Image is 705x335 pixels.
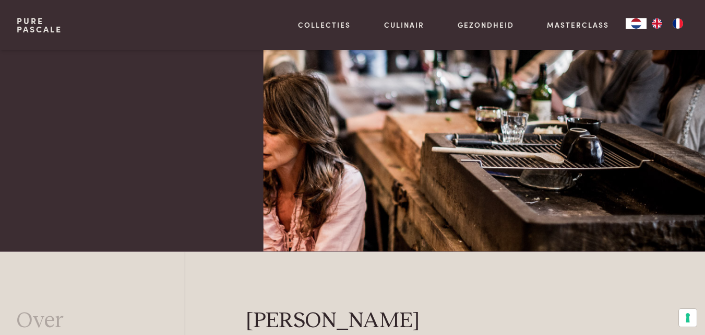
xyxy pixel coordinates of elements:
[246,307,644,335] h2: [PERSON_NAME]
[679,309,697,327] button: Uw voorkeuren voor toestemming voor trackingtechnologieën
[647,18,667,29] a: EN
[547,19,609,30] a: Masterclass
[384,19,424,30] a: Culinair
[298,19,351,30] a: Collecties
[626,18,647,29] div: Language
[458,19,514,30] a: Gezondheid
[626,18,647,29] a: NL
[647,18,688,29] ul: Language list
[626,18,688,29] aside: Language selected: Nederlands
[667,18,688,29] a: FR
[17,17,62,33] a: PurePascale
